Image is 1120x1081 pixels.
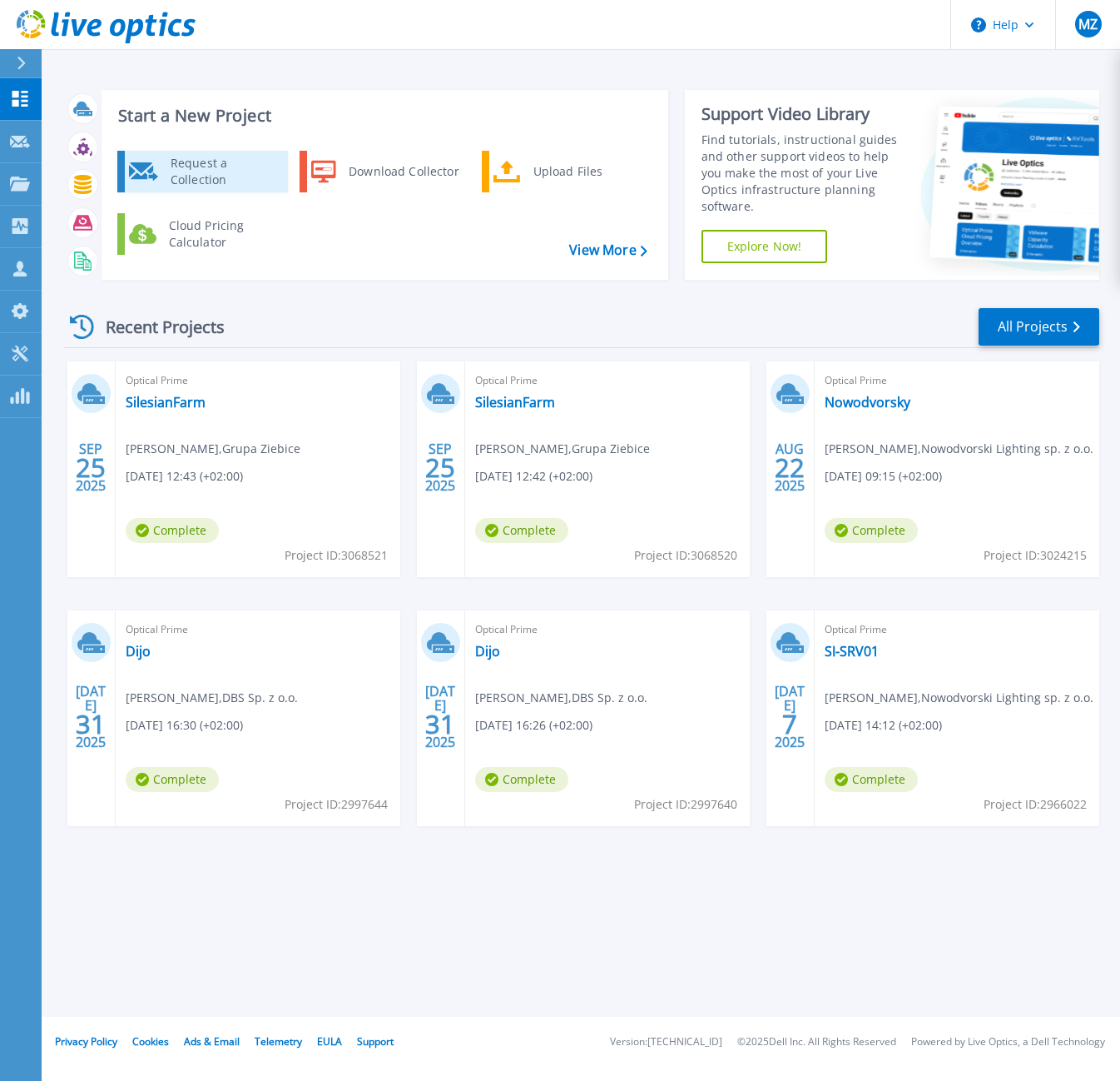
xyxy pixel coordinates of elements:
a: Dijo [126,643,151,660]
a: Support [357,1034,394,1049]
div: [DATE] 2025 [774,686,805,747]
a: Cookies [132,1034,169,1049]
a: SilesianFarm [475,394,555,411]
span: Complete [825,518,918,543]
div: Support Video Library [701,103,908,125]
a: EULA [317,1034,342,1049]
span: 22 [775,461,805,475]
div: Recent Projects [64,306,247,347]
a: SI-SRV01 [825,643,879,660]
span: Complete [825,767,918,792]
div: SEP 2025 [424,437,456,498]
div: Cloud Pricing Calculator [161,217,284,251]
span: Complete [475,518,568,543]
span: MZ [1078,17,1098,31]
span: Optical Prime [475,371,740,390]
div: Request a Collection [162,155,284,188]
div: [DATE] 2025 [424,686,456,747]
span: Project ID: 3068521 [285,546,388,565]
a: Upload Files [482,151,652,192]
span: Optical Prime [126,620,390,639]
div: Download Collector [340,155,466,188]
span: Complete [475,767,568,792]
li: © 2025 Dell Inc. All Rights Reserved [737,1037,896,1048]
a: Request a Collection [117,151,288,192]
a: SilesianFarm [126,394,206,411]
span: 31 [76,717,106,731]
a: Explore Now! [701,230,828,263]
span: [DATE] 14:12 (+02:00) [825,716,942,735]
span: 25 [76,461,106,475]
span: [PERSON_NAME] , DBS Sp. z o.o. [475,689,647,707]
span: Complete [126,518,219,543]
span: Optical Prime [825,371,1089,390]
span: [DATE] 16:30 (+02:00) [126,716,243,735]
span: [PERSON_NAME] , Grupa Ziebice [475,440,650,458]
span: 31 [425,717,455,731]
a: Telemetry [255,1034,302,1049]
h3: Start a New Project [118,107,647,125]
span: [DATE] 12:43 (+02:00) [126,467,243,486]
div: SEP 2025 [75,437,107,498]
span: 25 [425,461,455,475]
div: Upload Files [525,155,648,188]
a: Cloud Pricing Calculator [117,213,288,255]
span: [DATE] 09:15 (+02:00) [825,467,942,486]
div: Find tutorials, instructional guides and other support videos to help you make the most of your L... [701,132,908,215]
a: All Projects [979,308,1099,346]
span: 7 [782,717,797,731]
span: Project ID: 2997644 [285,795,388,814]
div: [DATE] 2025 [75,686,107,747]
a: Dijo [475,643,500,660]
span: [PERSON_NAME] , Nowodvorski Lighting sp. z o.o. [825,689,1093,707]
a: View More [569,242,647,258]
li: Powered by Live Optics, a Dell Technology [911,1037,1105,1048]
a: Ads & Email [184,1034,240,1049]
span: Optical Prime [825,620,1089,639]
span: [PERSON_NAME] , DBS Sp. z o.o. [126,689,298,707]
span: Optical Prime [475,620,740,639]
span: [DATE] 12:42 (+02:00) [475,467,592,486]
a: Nowodvorsky [825,394,910,411]
li: Version: [TECHNICAL_ID] [610,1037,722,1048]
span: [DATE] 16:26 (+02:00) [475,716,592,735]
a: Download Collector [300,151,470,192]
span: Optical Prime [126,371,390,390]
span: Project ID: 3068520 [634,546,737,565]
div: AUG 2025 [774,437,805,498]
a: Privacy Policy [55,1034,117,1049]
span: Project ID: 3024215 [984,546,1087,565]
span: Complete [126,767,219,792]
span: [PERSON_NAME] , Grupa Ziebice [126,440,300,458]
span: [PERSON_NAME] , Nowodvorski Lighting sp. z o.o. [825,440,1093,458]
span: Project ID: 2966022 [984,795,1087,814]
span: Project ID: 2997640 [634,795,737,814]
